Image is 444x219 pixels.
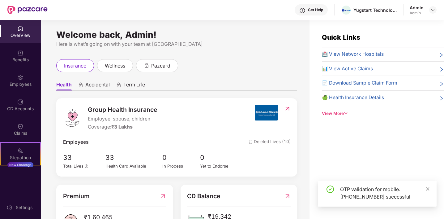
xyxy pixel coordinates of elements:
span: 33 [63,152,92,163]
img: svg+xml;base64,PHN2ZyBpZD0iSGVscC0zMngzMiIgeG1sbnM9Imh0dHA6Ly93d3cudzMub3JnLzIwMDAvc3ZnIiB3aWR0aD... [299,7,305,14]
span: 0 [162,152,200,163]
img: deleteIcon [249,140,253,144]
img: insurerIcon [255,105,278,120]
img: New Pazcare Logo [7,6,48,14]
span: info-circle [85,164,88,168]
span: 📊 View Active Claims [322,65,373,73]
img: svg+xml;base64,PHN2ZyBpZD0iQ0RfQWNjb3VudHMiIGRhdGEtbmFtZT0iQ0QgQWNjb3VudHMiIHhtbG5zPSJodHRwOi8vd3... [17,99,23,105]
span: 33 [105,152,162,163]
div: animation [116,82,122,88]
span: close [425,187,430,191]
span: down [344,111,348,116]
img: svg+xml;base64,PHN2ZyBpZD0iSG9tZSIgeG1sbnM9Imh0dHA6Ly93d3cudzMub3JnLzIwMDAvc3ZnIiB3aWR0aD0iMjAiIG... [17,25,23,32]
div: View More [322,110,444,117]
span: ₹3 Lakhs [111,124,133,130]
span: Employees [63,138,89,146]
div: Settings [14,204,34,211]
span: right [439,66,444,73]
img: svg+xml;base64,PHN2ZyBpZD0iRHJvcGRvd24tMzJ4MzIiIHhtbG5zPSJodHRwOi8vd3d3LnczLm9yZy8yMDAwL3N2ZyIgd2... [430,7,435,12]
img: RedirectIcon [284,191,291,201]
img: svg+xml;base64,PHN2ZyBpZD0iRW1wbG95ZWVzIiB4bWxucz0iaHR0cDovL3d3dy53My5vcmcvMjAwMC9zdmciIHdpZHRoPS... [17,74,23,81]
div: New Challenge [7,162,33,167]
div: In Process [162,163,200,169]
img: svg+xml;base64,PHN2ZyB4bWxucz0iaHR0cDovL3d3dy53My5vcmcvMjAwMC9zdmciIHdpZHRoPSIyMSIgaGVpZ2h0PSIyMC... [17,148,23,154]
div: Admin [410,11,424,15]
span: 🏥 View Network Hospitals [322,50,384,58]
div: OTP validation for mobile: [PHONE_NUMBER] successful [340,186,429,200]
div: animation [78,82,83,88]
img: RedirectIcon [284,106,291,112]
span: check-circle [327,186,334,193]
span: Employee, spouse, children [88,115,157,123]
div: Yet to Endorse [200,163,238,169]
div: Yugstart Technologies Private Limited [353,7,397,13]
span: 0 [200,152,238,163]
div: Admin [410,5,424,11]
span: Accidental [85,81,110,90]
img: svg+xml;base64,PHN2ZyBpZD0iQmVuZWZpdHMiIHhtbG5zPSJodHRwOi8vd3d3LnczLm9yZy8yMDAwL3N2ZyIgd2lkdGg9Ij... [17,50,23,56]
div: Coverage: [88,123,157,131]
div: Welcome back, Admin! [56,32,297,37]
span: Total Lives [63,164,83,169]
img: RedirectIcon [160,191,166,201]
span: right [439,95,444,102]
span: Premium [63,191,90,201]
span: 🍏 Health Insurance Details [322,94,384,102]
span: CD Balance [187,191,220,201]
div: Here is what’s going on with your team at [GEOGRAPHIC_DATA] [56,40,297,48]
span: Health [56,81,72,90]
img: svg+xml;base64,PHN2ZyBpZD0iU2V0dGluZy0yMHgyMCIgeG1sbnM9Imh0dHA6Ly93d3cudzMub3JnLzIwMDAvc3ZnIiB3aW... [6,204,13,211]
span: right [439,52,444,58]
img: Truein.png [342,9,351,11]
span: Term Life [123,81,145,90]
div: Stepathon [1,155,40,161]
span: pazcard [151,62,170,70]
span: Group Health Insurance [88,105,157,115]
span: insurance [64,62,86,70]
span: right [439,81,444,87]
span: Quick Links [322,33,360,41]
div: Health Card Available [105,163,162,169]
div: Get Help [308,7,323,12]
span: Deleted Lives (10) [249,138,291,146]
span: 📄 Download Sample Claim Form [322,79,397,87]
div: animation [144,63,149,68]
span: wellness [105,62,125,70]
img: svg+xml;base64,PHN2ZyBpZD0iQ2xhaW0iIHhtbG5zPSJodHRwOi8vd3d3LnczLm9yZy8yMDAwL3N2ZyIgd2lkdGg9IjIwIi... [17,123,23,129]
img: logo [63,109,82,127]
